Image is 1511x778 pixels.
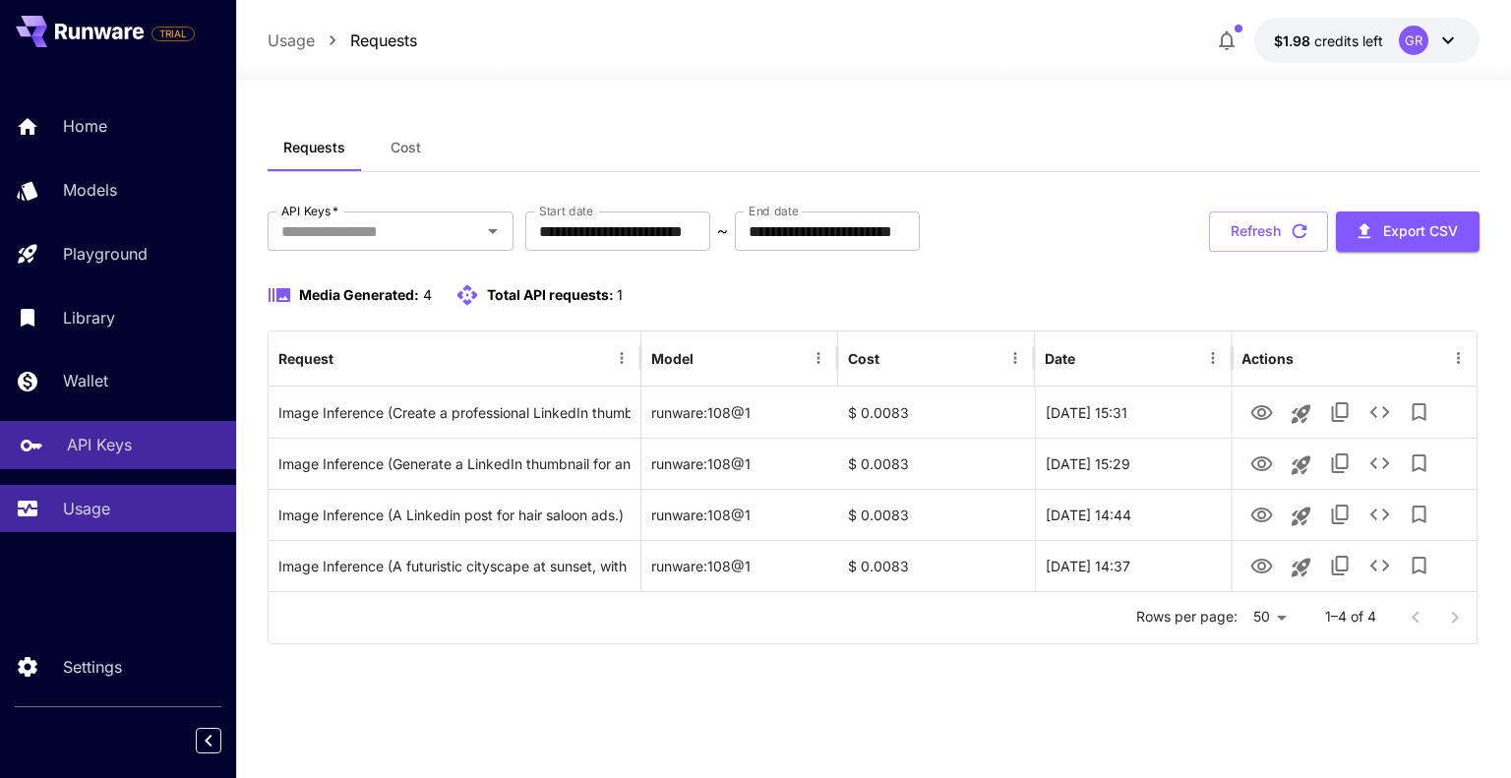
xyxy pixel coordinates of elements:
[539,203,593,219] label: Start date
[838,489,1035,540] div: $ 0.0083
[63,114,107,138] p: Home
[1035,387,1232,438] div: 16 Sep, 2025 15:31
[717,219,728,243] p: ~
[695,344,723,372] button: Sort
[617,286,623,303] span: 1
[1241,350,1294,367] div: Actions
[1360,546,1399,585] button: See details
[1045,350,1075,367] div: Date
[278,350,333,367] div: Request
[1444,344,1472,372] button: Menu
[350,29,417,52] a: Requests
[1360,444,1399,483] button: See details
[1254,18,1480,63] button: $1.9751GR
[299,286,419,303] span: Media Generated:
[1209,211,1328,252] button: Refresh
[63,178,117,202] p: Models
[335,344,363,372] button: Sort
[1245,603,1294,631] div: 50
[1241,391,1281,432] button: View
[641,387,838,438] div: runware:108@1
[283,139,345,156] span: Requests
[151,22,195,45] span: Add your payment card to enable full platform functionality.
[1077,344,1105,372] button: Sort
[1314,32,1383,49] span: credits left
[487,286,614,303] span: Total API requests:
[838,387,1035,438] div: $ 0.0083
[152,27,194,41] span: TRIAL
[1399,546,1438,585] button: Add to library
[1320,546,1360,585] button: Copy TaskUUID
[1320,392,1360,432] button: Copy TaskUUID
[63,369,108,392] p: Wallet
[1274,32,1314,49] span: $1.98
[838,540,1035,591] div: $ 0.0083
[211,723,236,758] div: Collapse sidebar
[749,203,798,219] label: End date
[838,438,1035,489] div: $ 0.0083
[805,344,832,372] button: Menu
[278,388,630,438] div: Click to copy prompt
[196,728,221,753] button: Collapse sidebar
[1336,211,1480,252] button: Export CSV
[1281,394,1320,434] button: Launch in playground
[1274,30,1383,51] div: $1.9751
[278,541,630,591] div: Click to copy prompt
[1199,344,1227,372] button: Menu
[1325,607,1376,627] p: 1–4 of 4
[1360,495,1399,534] button: See details
[1136,607,1238,627] p: Rows per page:
[1241,443,1281,483] button: View
[1399,26,1428,55] div: GR
[608,344,635,372] button: Menu
[881,344,909,372] button: Sort
[268,29,417,52] nav: breadcrumb
[848,350,879,367] div: Cost
[1241,494,1281,534] button: View
[1241,545,1281,585] button: View
[651,350,694,367] div: Model
[479,217,507,245] button: Open
[63,655,122,679] p: Settings
[278,490,630,540] div: Click to copy prompt
[641,438,838,489] div: runware:108@1
[63,242,148,266] p: Playground
[278,439,630,489] div: Click to copy prompt
[1399,444,1438,483] button: Add to library
[641,489,838,540] div: runware:108@1
[1035,540,1232,591] div: 16 Sep, 2025 14:37
[641,540,838,591] div: runware:108@1
[268,29,315,52] a: Usage
[1413,684,1511,778] iframe: Chat Widget
[1399,392,1438,432] button: Add to library
[1035,438,1232,489] div: 16 Sep, 2025 15:29
[1281,497,1320,536] button: Launch in playground
[423,286,432,303] span: 4
[1320,495,1360,534] button: Copy TaskUUID
[1001,344,1029,372] button: Menu
[391,139,421,156] span: Cost
[1035,489,1232,540] div: 16 Sep, 2025 14:44
[63,306,115,329] p: Library
[1399,495,1438,534] button: Add to library
[1320,444,1360,483] button: Copy TaskUUID
[1281,446,1320,485] button: Launch in playground
[281,203,338,219] label: API Keys
[67,433,132,456] p: API Keys
[1360,392,1399,432] button: See details
[1281,548,1320,587] button: Launch in playground
[63,497,110,520] p: Usage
